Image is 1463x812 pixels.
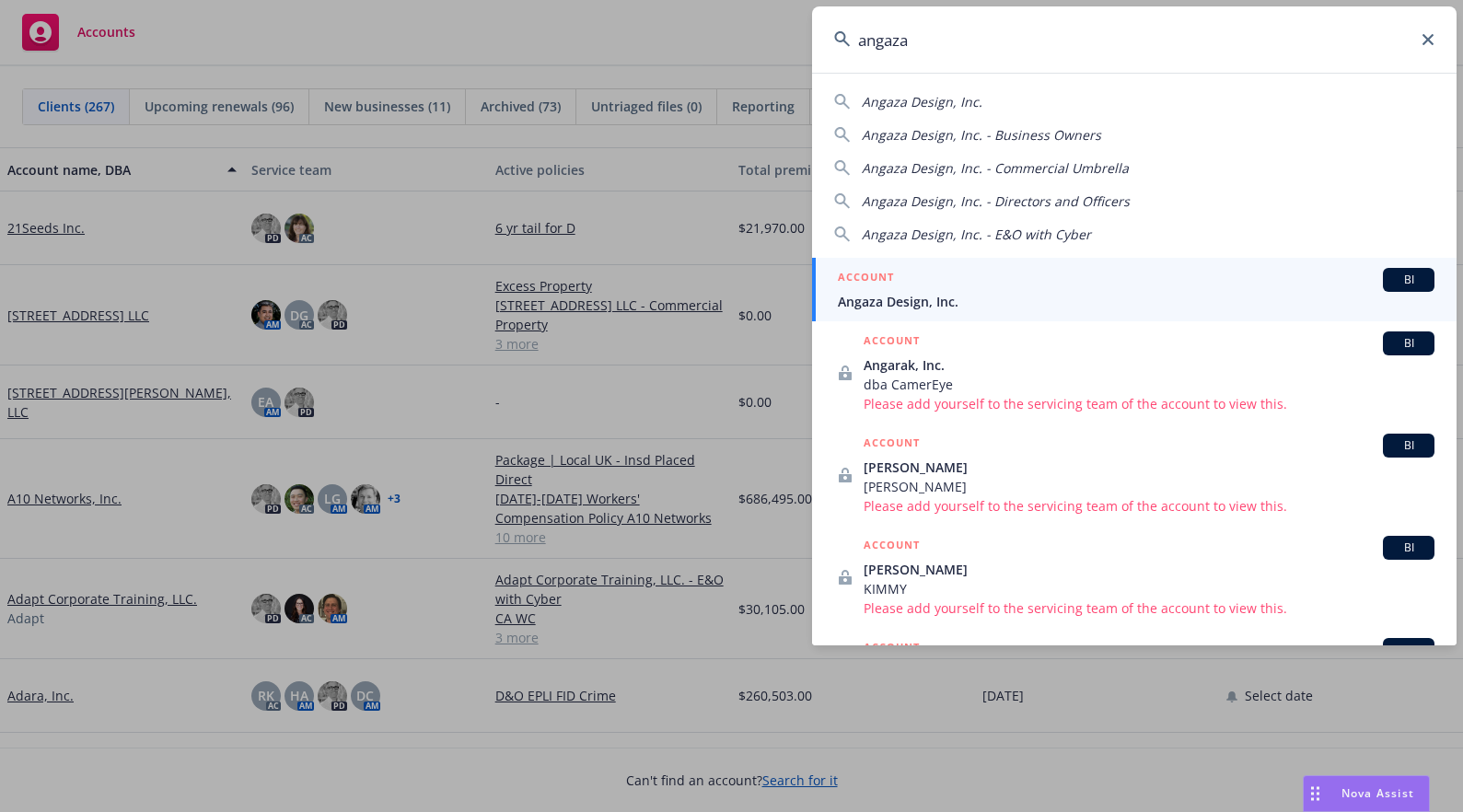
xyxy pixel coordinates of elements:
[812,6,1457,73] input: Search...
[1390,437,1427,454] span: BI
[862,126,1101,144] span: Angaza Design, Inc. - Business Owners
[862,159,1129,177] span: Angaza Design, Inc. - Commercial Umbrella
[864,434,920,456] h5: ACCOUNT
[864,579,1434,598] span: KIMMY
[862,226,1091,243] span: Angaza Design, Inc. - E&O with Cyber
[1303,775,1430,812] button: Nova Assist
[1341,785,1414,801] span: Nova Assist
[812,321,1457,423] a: ACCOUNTBIAngarak, Inc.dba CamerEyePlease add yourself to the servicing team of the account to vie...
[1304,776,1327,811] div: Drag to move
[838,292,1434,311] span: Angaza Design, Inc.
[864,477,1434,496] span: [PERSON_NAME]
[864,458,1434,477] span: [PERSON_NAME]
[1390,539,1427,556] span: BI
[864,375,1434,394] span: dba CamerEye
[864,394,1434,413] span: Please add yourself to the servicing team of the account to view this.
[1390,272,1427,288] span: BI
[864,355,1434,375] span: Angarak, Inc.
[812,526,1457,628] a: ACCOUNTBI[PERSON_NAME]KIMMYPlease add yourself to the servicing team of the account to view this.
[864,536,920,558] h5: ACCOUNT
[812,423,1457,526] a: ACCOUNTBI[PERSON_NAME][PERSON_NAME]Please add yourself to the servicing team of the account to vi...
[864,560,1434,579] span: [PERSON_NAME]
[1390,642,1427,658] span: BI
[864,638,920,660] h5: ACCOUNT
[864,331,920,354] h5: ACCOUNT
[838,268,894,290] h5: ACCOUNT
[812,258,1457,321] a: ACCOUNTBIAngaza Design, Inc.
[862,93,982,110] span: Angaza Design, Inc.
[864,496,1434,516] span: Please add yourself to the servicing team of the account to view this.
[812,628,1457,711] a: ACCOUNTBI
[1390,335,1427,352] span: BI
[864,598,1434,618] span: Please add yourself to the servicing team of the account to view this.
[862,192,1130,210] span: Angaza Design, Inc. - Directors and Officers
